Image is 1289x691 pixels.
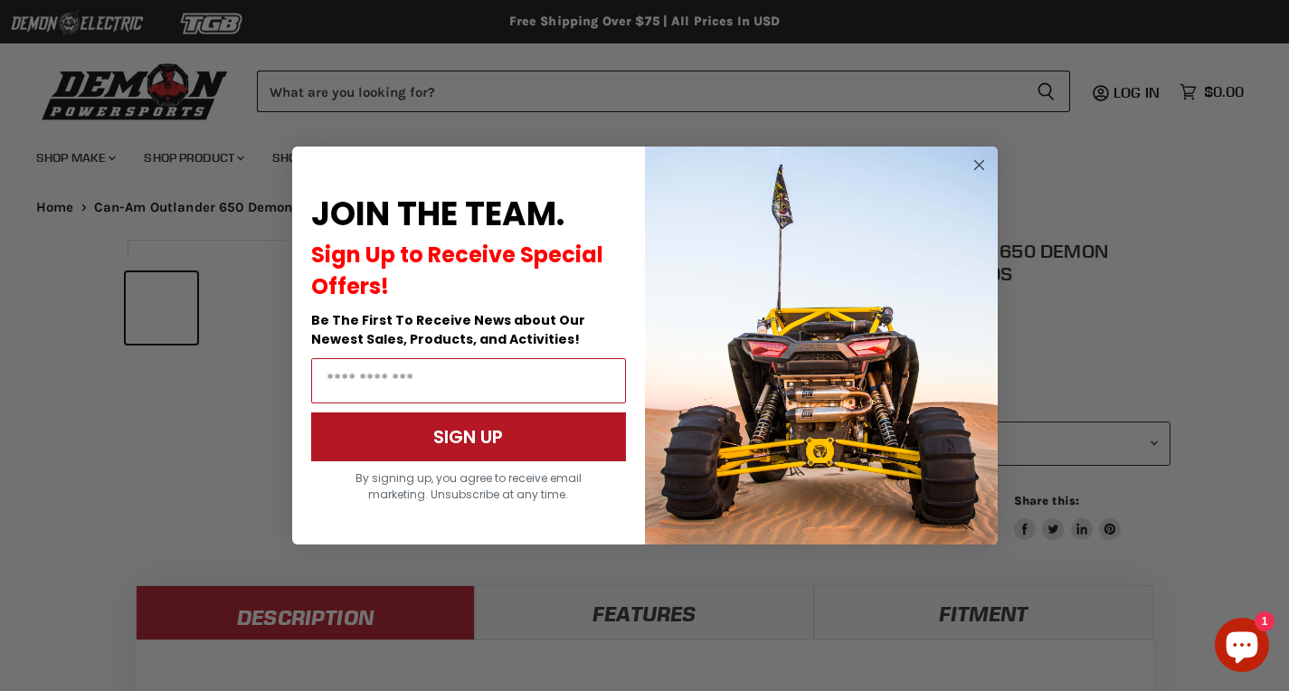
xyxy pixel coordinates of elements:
inbox-online-store-chat: Shopify online store chat [1209,618,1275,677]
span: Sign Up to Receive Special Offers! [311,240,603,301]
span: JOIN THE TEAM. [311,191,564,237]
span: Be The First To Receive News about Our Newest Sales, Products, and Activities! [311,311,585,348]
button: SIGN UP [311,412,626,461]
input: Email Address [311,358,626,403]
button: Close dialog [968,154,990,176]
img: a9095488-b6e7-41ba-879d-588abfab540b.jpeg [645,147,998,544]
span: By signing up, you agree to receive email marketing. Unsubscribe at any time. [355,470,582,502]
